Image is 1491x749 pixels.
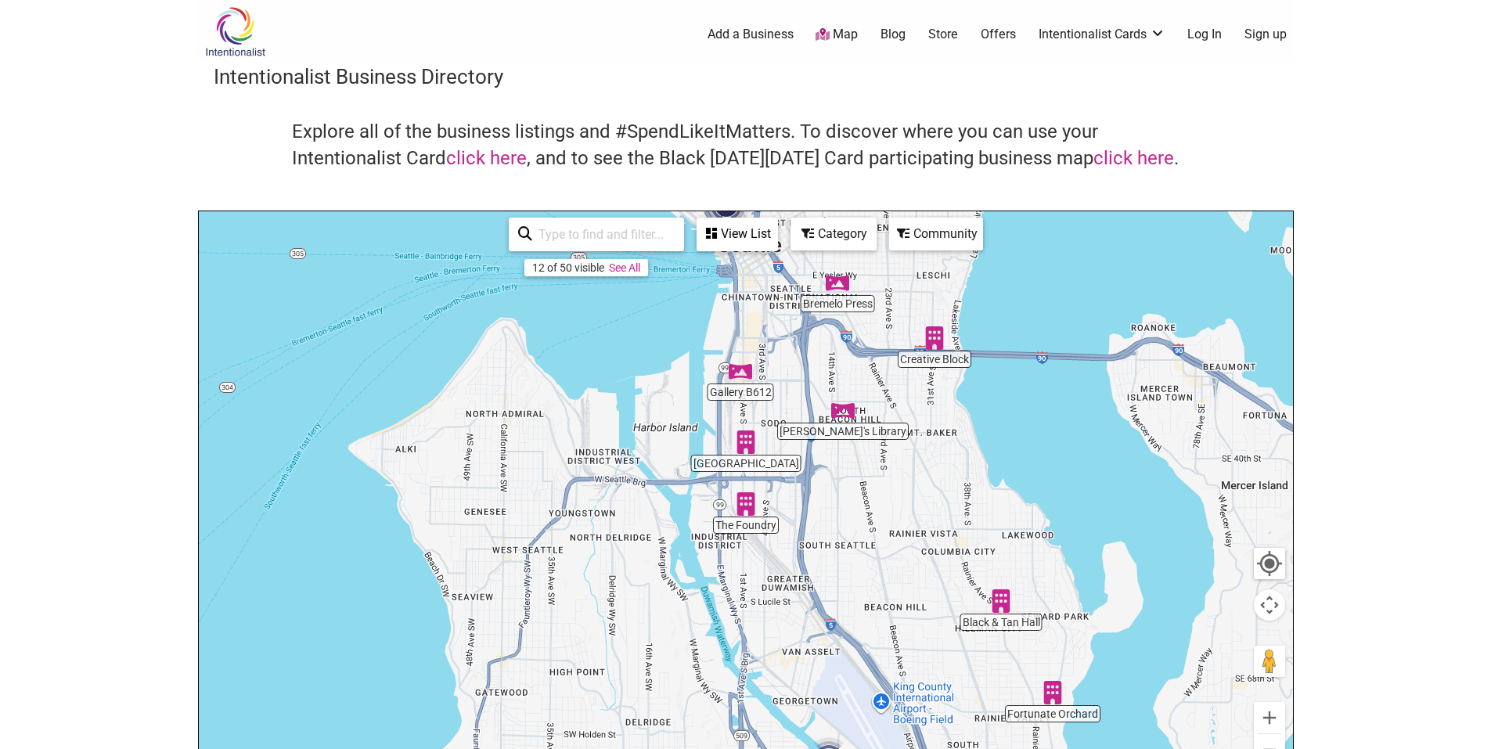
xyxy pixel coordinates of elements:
[1254,589,1285,621] button: Map camera controls
[831,398,855,422] div: Estelita's Library
[889,218,983,250] div: Filter by Community
[1254,548,1285,579] button: Your Location
[1187,26,1222,43] a: Log In
[881,26,906,43] a: Blog
[989,589,1013,613] div: Black & Tan Hall
[532,219,675,250] input: Type to find and filter...
[816,26,858,44] a: Map
[708,26,794,43] a: Add a Business
[734,430,758,454] div: Sodo Park
[826,271,849,294] div: Bremelo Press
[1244,26,1287,43] a: Sign up
[923,326,946,350] div: Creative Block
[981,26,1016,43] a: Offers
[1039,26,1165,43] a: Intentionalist Cards
[532,261,604,274] div: 12 of 50 visible
[214,63,1278,91] h3: Intentionalist Business Directory
[1093,147,1174,169] a: click here
[446,147,527,169] a: click here
[509,218,684,251] div: Type to search and filter
[1254,646,1285,677] button: Drag Pegman onto the map to open Street View
[891,219,981,249] div: Community
[198,6,272,57] img: Intentionalist
[1041,681,1064,704] div: Fortunate Orchard
[697,218,778,251] div: See a list of the visible businesses
[1254,702,1285,733] button: Zoom in
[792,219,875,249] div: Category
[928,26,958,43] a: Store
[729,359,752,383] div: Gallery B612
[698,219,776,249] div: View List
[609,261,640,274] a: See All
[292,119,1200,171] h4: Explore all of the business listings and #SpendLikeItMatters. To discover where you can use your ...
[734,492,758,516] div: The Foundry
[791,218,877,250] div: Filter by category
